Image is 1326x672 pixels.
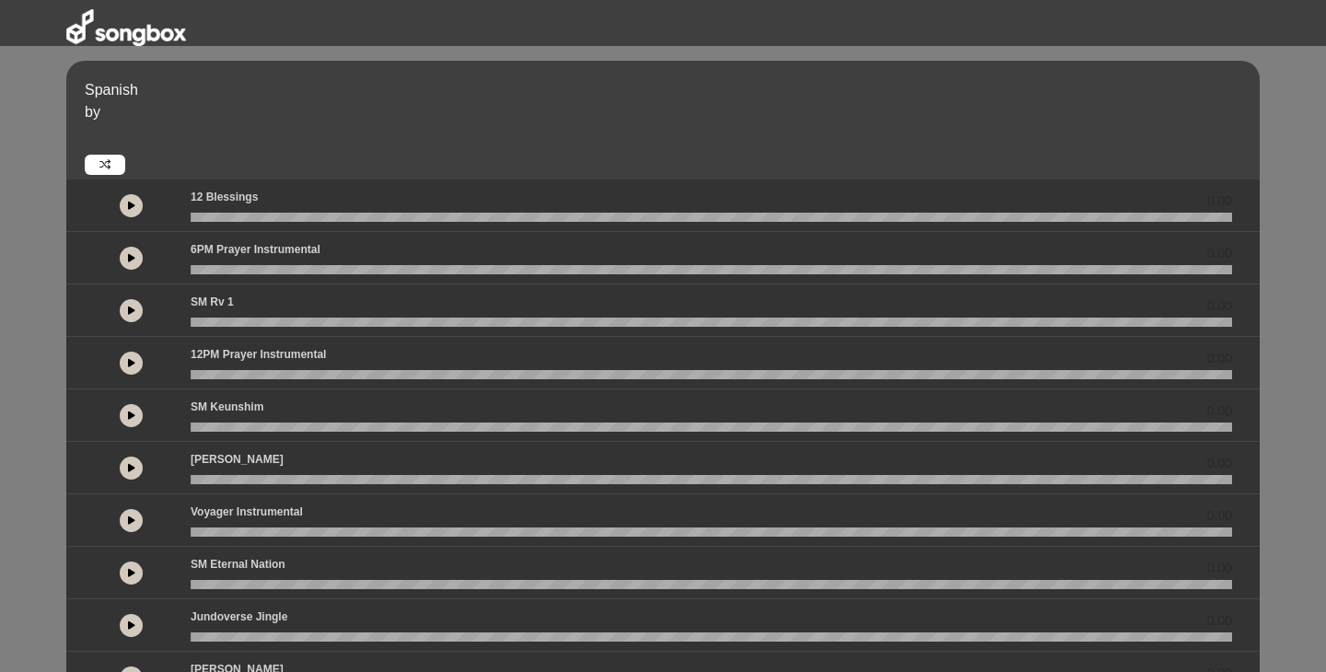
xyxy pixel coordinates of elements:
span: 0.00 [1207,611,1232,631]
span: 0.00 [1207,559,1232,578]
span: 0.00 [1207,401,1232,421]
p: 6PM Prayer Instrumental [191,241,320,258]
p: [PERSON_NAME] [191,451,284,468]
img: songbox-logo-white.png [66,9,186,46]
p: 12PM Prayer Instrumental [191,346,326,363]
p: SM Rv 1 [191,294,234,310]
p: Spanish [85,79,1255,101]
span: 0.00 [1207,244,1232,263]
p: SM Keunshim [191,399,263,415]
p: SM Eternal Nation [191,556,285,573]
p: Jundoverse Jingle [191,608,287,625]
span: 0.00 [1207,349,1232,368]
p: 12 Blessings [191,189,258,205]
span: 0.00 [1207,506,1232,526]
span: 0.00 [1207,296,1232,316]
span: by [85,104,100,120]
span: 0.00 [1207,454,1232,473]
p: Voyager Instrumental [191,504,303,520]
span: 0.00 [1207,191,1232,211]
